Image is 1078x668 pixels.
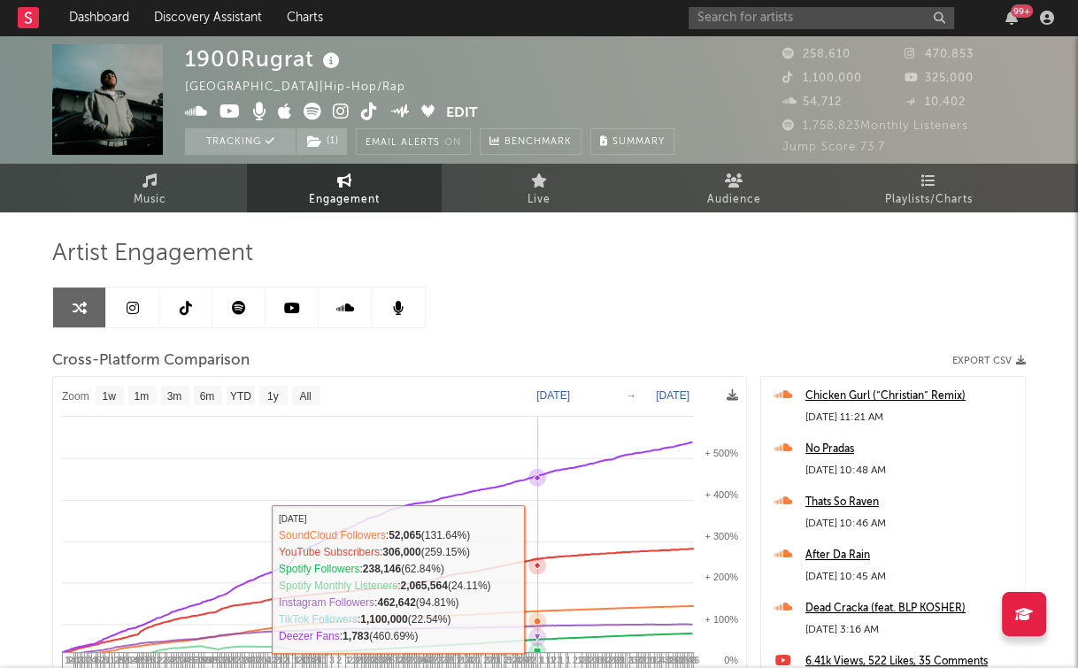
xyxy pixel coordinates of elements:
span: 3 [329,655,335,665]
span: Playlists/Charts [885,189,973,211]
span: 1 [538,655,543,665]
text: + 200% [705,572,738,582]
div: [DATE] 10:48 AM [805,460,1016,481]
span: Artist Engagement [52,243,253,265]
span: 258,610 [782,49,851,60]
text: + 300% [705,531,738,541]
span: ( 1 ) [296,128,348,155]
span: 2 [87,655,92,665]
span: 3 [557,655,562,665]
span: 2 [352,655,358,665]
text: + 400% [705,489,738,500]
span: 2 [504,655,509,665]
span: 2 [512,655,518,665]
span: 1 [345,655,350,665]
span: Benchmark [504,132,572,153]
span: 1 [545,655,551,665]
text: [DATE] [656,389,689,402]
span: 10,402 [905,96,966,108]
text: Zoom [62,390,89,403]
a: Audience [636,164,831,212]
span: 1 [566,655,571,665]
text: 1w [103,390,117,403]
a: After Da Rain [805,545,1016,566]
text: 3m [167,390,182,403]
a: Engagement [247,164,442,212]
span: Live [527,189,551,211]
span: 2 [628,655,633,665]
span: 1 [322,655,327,665]
span: 19 [196,655,207,665]
span: 2 [483,655,489,665]
span: 2 [437,655,443,665]
a: Playlists/Charts [831,164,1026,212]
span: 5 [189,655,195,665]
span: 54,712 [782,96,842,108]
div: [GEOGRAPHIC_DATA] | Hip-Hop/Rap [185,77,426,98]
text: YTD [230,390,251,403]
text: + 100% [705,613,738,624]
span: 2 [414,655,420,665]
span: 1 [394,655,399,665]
a: Dead Cracka (feat. BLP KOSHER) [805,598,1016,619]
span: 1 [110,655,115,665]
text: [DATE] [536,389,570,402]
span: 1 [577,655,582,665]
span: 325,000 [905,73,974,84]
span: 2 [272,655,277,665]
span: 3 [664,655,669,665]
span: 1,758,823 Monthly Listeners [782,120,968,132]
span: 2 [283,655,289,665]
input: Search for artists [689,7,954,29]
span: 3 [240,655,245,665]
span: Audience [707,189,761,211]
span: 1 [456,655,461,665]
div: [DATE] 11:21 AM [805,407,1016,428]
button: 99+ [1005,11,1018,25]
span: 1 [476,655,481,665]
button: Summary [590,128,674,155]
span: 2 [114,655,119,665]
span: 470,853 [905,49,974,60]
span: 1 [65,655,70,665]
a: Music [52,164,247,212]
div: [DATE] 3:16 AM [805,619,1016,641]
span: Music [134,189,166,211]
text: 1y [267,390,279,403]
span: 2 [130,655,135,665]
text: 0% [724,655,738,665]
a: Thats So Raven [805,492,1016,513]
span: Summary [612,137,665,147]
span: 2 [162,655,167,665]
text: + 500% [705,448,738,458]
text: 1m [135,390,150,403]
span: 2 [657,655,662,665]
a: Chicken Gurl (“Christian” Remix) [805,386,1016,407]
span: 10 [121,655,132,665]
span: Engagement [309,189,380,211]
div: 1900Rugrat [185,44,344,73]
span: 2 [573,655,578,665]
span: 1 [645,655,651,665]
span: 2 [156,655,161,665]
button: Email AlertsOn [356,128,471,155]
span: 1 [293,655,298,665]
a: No Pradas [805,439,1016,460]
text: 6m [200,390,215,403]
span: 1 [263,655,268,665]
button: Export CSV [952,356,1026,366]
button: Edit [446,103,478,125]
button: (1) [296,128,347,155]
span: 1,100,000 [782,73,862,84]
div: 99 + [1011,4,1033,18]
span: 2 [606,655,612,665]
a: Live [442,164,636,212]
a: Benchmark [480,128,581,155]
span: 3 [593,655,598,665]
text: → [626,389,636,402]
